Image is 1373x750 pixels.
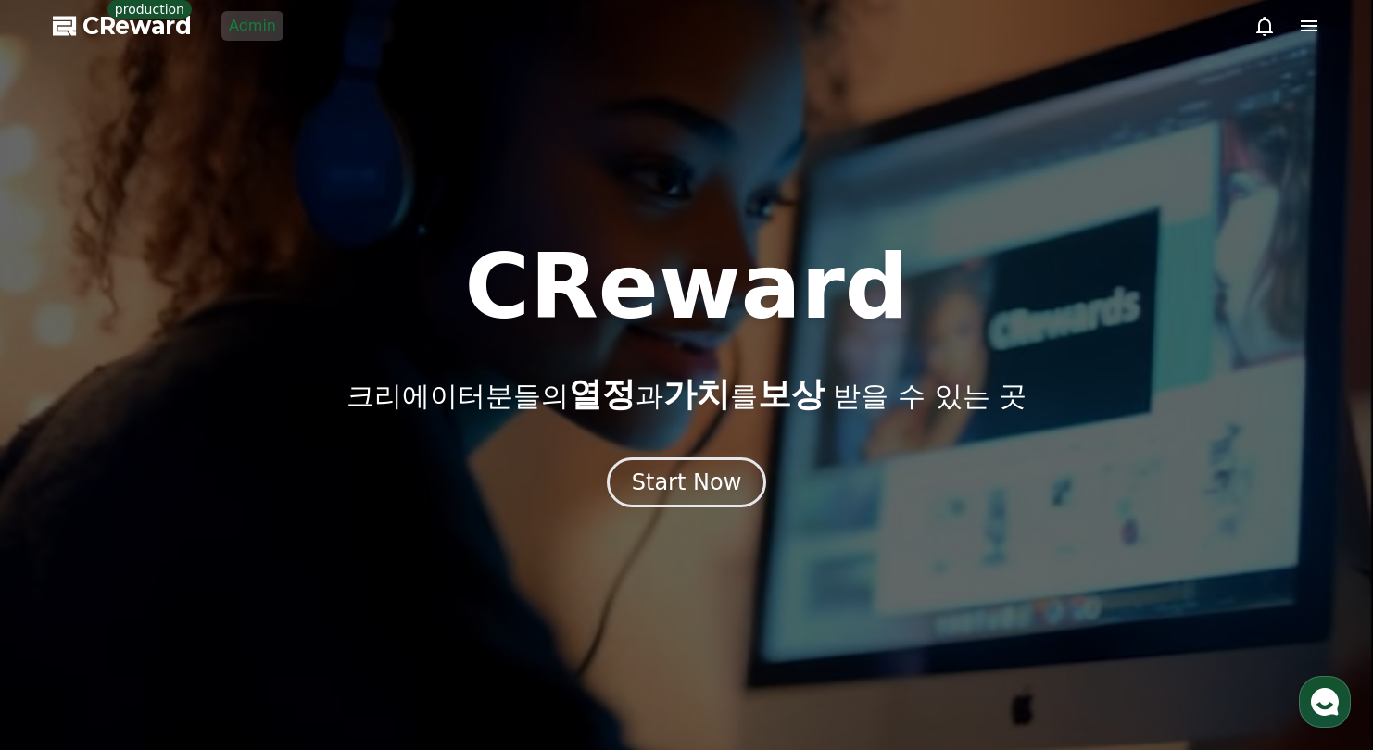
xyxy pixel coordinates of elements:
[758,375,825,413] span: 보상
[663,375,730,413] span: 가치
[122,587,239,633] a: 대화
[221,11,283,41] a: Admin
[632,468,742,497] div: Start Now
[239,587,356,633] a: 설정
[464,243,908,331] h1: CReward
[53,11,192,41] a: CReward
[6,587,122,633] a: 홈
[607,457,767,507] button: Start Now
[82,11,192,41] span: CReward
[286,615,309,630] span: 설정
[346,376,1027,413] p: 크리에이터분들의 과 를 받을 수 있는 곳
[170,616,192,631] span: 대화
[607,476,767,494] a: Start Now
[569,375,636,413] span: 열정
[58,615,69,630] span: 홈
